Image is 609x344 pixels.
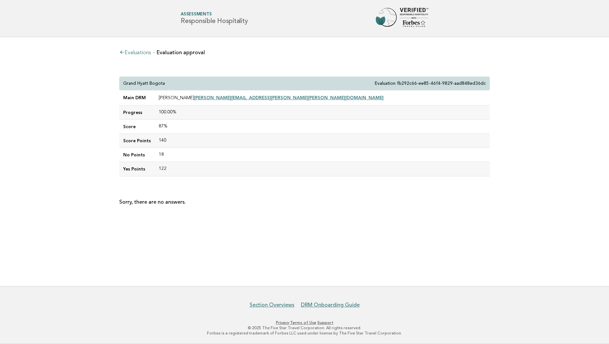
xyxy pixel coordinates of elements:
[290,320,316,325] a: Terms of Use
[301,302,360,308] a: DRM Onboarding Guide
[103,331,506,336] p: Forbes is a registered trademark of Forbes LLC used under license by The Five Star Travel Corpora...
[155,148,490,162] td: 18
[153,50,205,55] li: Evaluation approval
[155,162,490,176] td: 122
[376,8,428,29] img: Forbes Travel Guide
[119,120,155,134] td: Score
[119,197,490,207] p: Sorry, there are no answers.
[119,162,155,176] td: Yes Points
[194,95,384,100] a: [PERSON_NAME][EMAIL_ADDRESS][PERSON_NAME][PERSON_NAME][DOMAIN_NAME]
[123,80,165,86] p: Grand Hyatt Bogota
[250,302,294,308] a: Section Overviews
[155,91,490,105] td: [PERSON_NAME]
[103,320,506,325] p: · ·
[155,120,490,134] td: 87%
[119,148,155,162] td: No Points
[181,12,248,25] h1: Responsible Hospitality
[119,91,155,105] td: Main DRM
[119,134,155,148] td: Score Points
[119,105,155,120] td: Progress
[103,325,506,331] p: © 2025 The Five Star Travel Corporation. All rights reserved.
[155,134,490,148] td: 140
[375,80,486,86] p: Evaluation fb292c66-ee85-46f4-9829-aad848ed36dc
[317,320,333,325] a: Support
[276,320,289,325] a: Privacy
[155,105,490,120] td: 100.00%
[181,12,248,17] span: Assessments
[119,50,151,56] a: Evaluations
